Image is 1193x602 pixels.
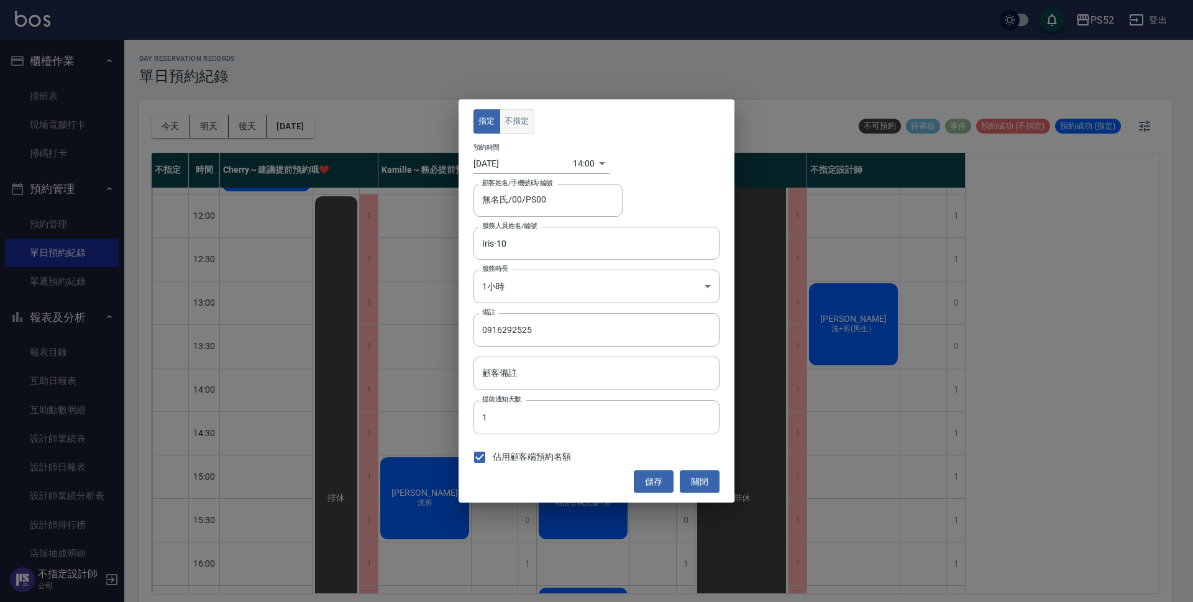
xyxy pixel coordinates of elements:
[473,270,720,303] div: 1小時
[473,109,500,134] button: 指定
[473,153,573,174] input: Choose date, selected date is 2025-08-21
[473,142,500,152] label: 預約時間
[482,178,553,188] label: 顧客姓名/手機號碼/編號
[482,221,537,230] label: 服務人員姓名/編號
[680,470,720,493] button: 關閉
[634,470,674,493] button: 儲存
[482,394,521,404] label: 提前通知天數
[573,153,595,174] div: 14:00
[493,450,571,463] span: 佔用顧客端預約名額
[500,109,534,134] button: 不指定
[482,264,508,273] label: 服務時長
[482,308,495,317] label: 備註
